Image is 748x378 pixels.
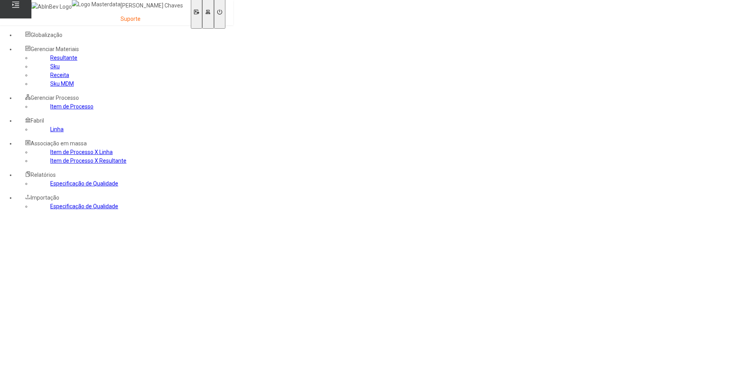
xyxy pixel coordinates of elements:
[50,158,126,164] a: Item de Processo X Resultante
[50,126,64,132] a: Linha
[121,2,183,10] p: [PERSON_NAME] Chaves
[50,180,118,187] a: Especificação de Qualidade
[31,46,79,52] span: Gerenciar Materiais
[50,55,77,61] a: Resultante
[31,172,56,178] span: Relatórios
[31,117,44,124] span: Fabril
[50,63,60,70] a: Sku
[121,15,183,23] p: Suporte
[50,203,118,209] a: Especificação de Qualidade
[50,103,93,110] a: Item de Processo
[31,95,79,101] span: Gerenciar Processo
[50,81,74,87] a: Sku MDM
[31,140,87,147] span: Associação em massa
[50,72,69,78] a: Receita
[50,149,113,155] a: Item de Processo X Linha
[31,2,72,11] img: AbInBev Logo
[31,32,62,38] span: Globalização
[31,195,59,201] span: Importação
